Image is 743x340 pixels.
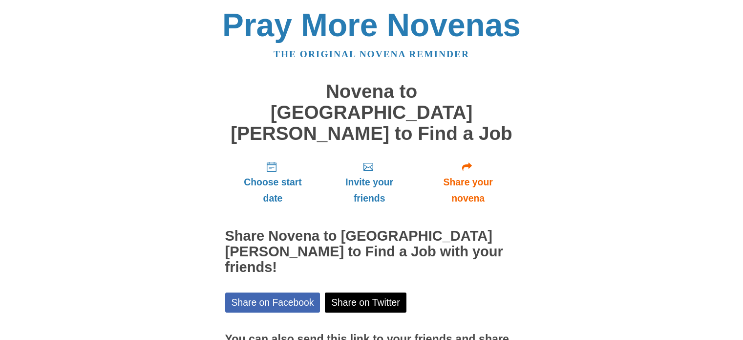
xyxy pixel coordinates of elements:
[325,293,406,313] a: Share on Twitter
[428,174,509,206] span: Share your novena
[225,293,320,313] a: Share on Facebook
[235,174,311,206] span: Choose start date
[320,154,418,212] a: Invite your friends
[330,174,408,206] span: Invite your friends
[274,49,469,59] a: The original novena reminder
[222,7,521,43] a: Pray More Novenas
[225,228,518,275] h2: Share Novena to [GEOGRAPHIC_DATA][PERSON_NAME] to Find a Job with your friends!
[418,154,518,212] a: Share your novena
[225,154,321,212] a: Choose start date
[225,81,518,144] h1: Novena to [GEOGRAPHIC_DATA][PERSON_NAME] to Find a Job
